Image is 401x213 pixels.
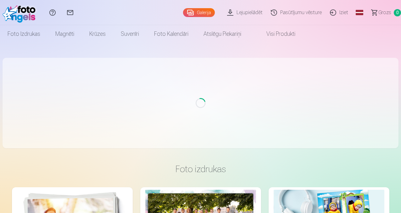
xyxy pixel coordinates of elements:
a: Galerija [183,8,215,17]
h3: Foto izdrukas [17,163,384,175]
span: 0 [394,9,401,16]
a: Krūzes [82,25,113,43]
img: /fa1 [3,3,39,23]
a: Foto kalendāri [147,25,196,43]
a: Suvenīri [113,25,147,43]
span: Grozs [378,9,391,16]
a: Atslēgu piekariņi [196,25,249,43]
a: Magnēti [48,25,82,43]
a: Visi produkti [249,25,303,43]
